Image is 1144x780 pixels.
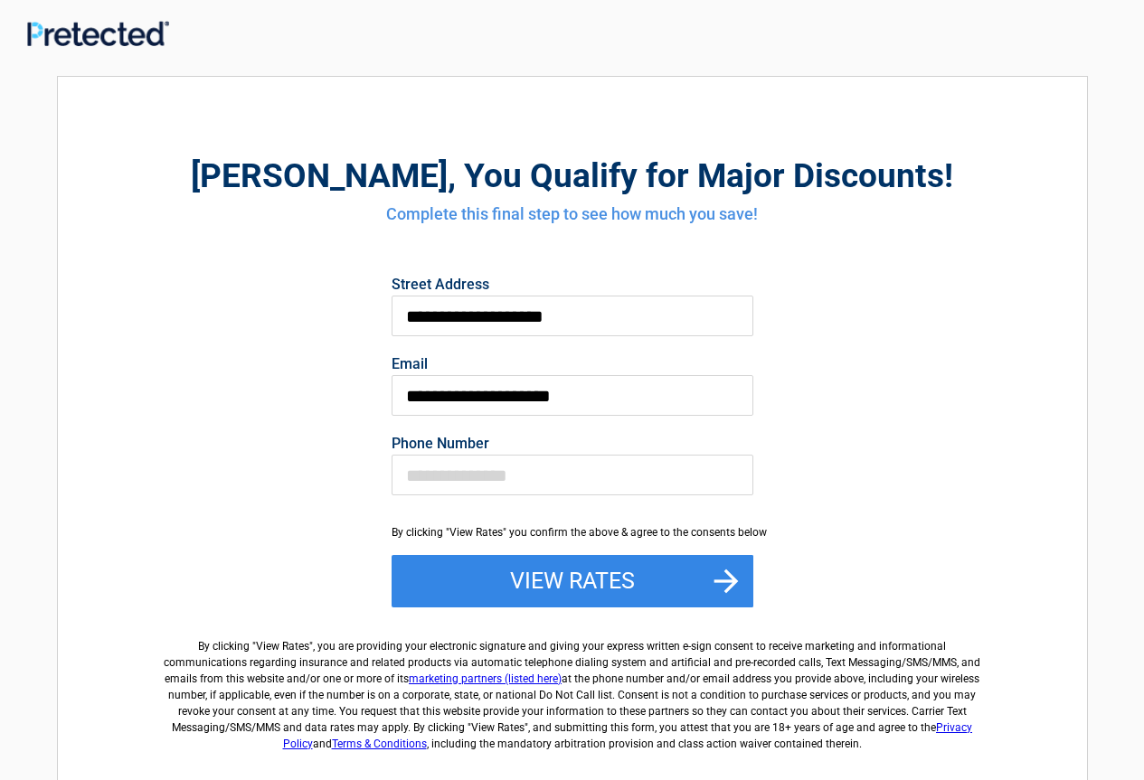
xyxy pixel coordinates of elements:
[392,524,753,540] div: By clicking "View Rates" you confirm the above & agree to the consents below
[157,624,988,752] label: By clicking " ", you are providing your electronic signature and giving your express written e-si...
[392,357,753,371] label: Email
[157,202,988,226] h4: Complete this final step to see how much you save!
[157,154,988,198] h2: , You Qualify for Major Discounts!
[409,672,562,685] a: marketing partners (listed here)
[392,555,753,607] button: View Rates
[283,721,973,750] a: Privacy Policy
[191,156,448,195] span: [PERSON_NAME]
[392,437,753,451] label: Phone Number
[27,21,169,46] img: Main Logo
[256,640,309,653] span: View Rates
[332,738,427,750] a: Terms & Conditions
[392,277,753,292] label: Street Address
